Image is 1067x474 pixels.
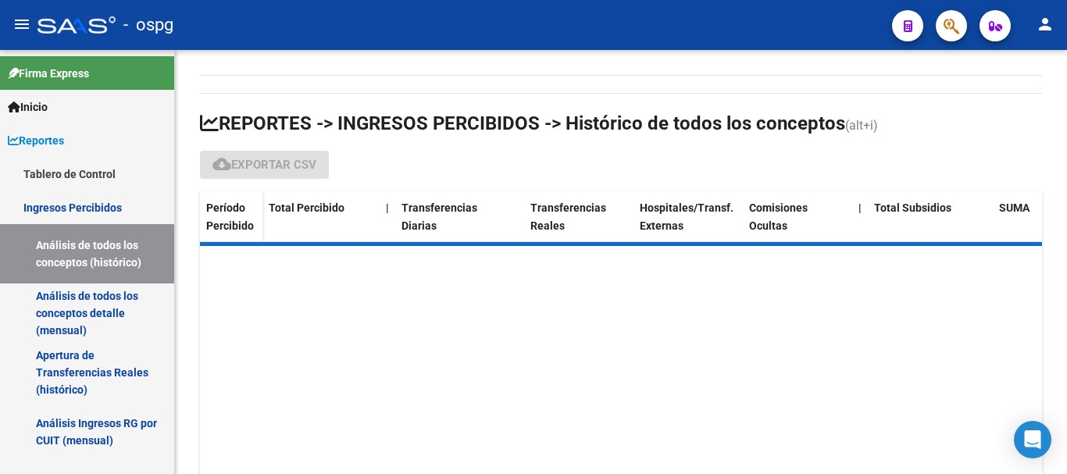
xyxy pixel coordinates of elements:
[524,191,633,257] datatable-header-cell: Transferencias Reales
[12,15,31,34] mat-icon: menu
[212,158,316,172] span: Exportar CSV
[999,201,1030,214] span: SUMA
[1014,421,1051,458] div: Open Intercom Messenger
[852,191,868,257] datatable-header-cell: |
[200,112,845,134] span: REPORTES -> INGRESOS PERCIBIDOS -> Histórico de todos los conceptos
[206,201,254,232] span: Período Percibido
[845,118,878,133] span: (alt+i)
[262,191,380,257] datatable-header-cell: Total Percibido
[868,191,977,257] datatable-header-cell: Total Subsidios
[380,191,395,257] datatable-header-cell: |
[8,132,64,149] span: Reportes
[874,201,951,214] span: Total Subsidios
[858,201,862,214] span: |
[640,201,733,232] span: Hospitales/Transf. Externas
[749,201,808,232] span: Comisiones Ocultas
[386,201,389,214] span: |
[395,191,505,257] datatable-header-cell: Transferencias Diarias
[8,98,48,116] span: Inicio
[8,65,89,82] span: Firma Express
[200,191,262,257] datatable-header-cell: Período Percibido
[269,201,344,214] span: Total Percibido
[530,201,606,232] span: Transferencias Reales
[123,8,173,42] span: - ospg
[1036,15,1055,34] mat-icon: person
[401,201,477,232] span: Transferencias Diarias
[633,191,743,257] datatable-header-cell: Hospitales/Transf. Externas
[212,155,231,173] mat-icon: cloud_download
[200,151,329,179] button: Exportar CSV
[743,191,852,257] datatable-header-cell: Comisiones Ocultas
